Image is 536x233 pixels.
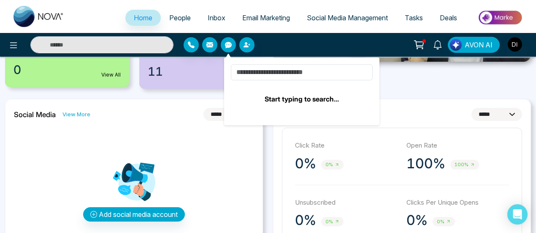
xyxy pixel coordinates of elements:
a: Incomplete Follow Ups11View All [134,32,268,89]
span: 0% [321,217,344,227]
span: 0% [321,160,344,170]
span: AVON AI [465,40,493,50]
h2: Social Media [14,110,56,119]
p: Open Rate [406,141,509,151]
div: Open Intercom Messenger [507,204,528,225]
img: Market-place.gif [470,8,531,27]
p: 0% [295,155,316,172]
img: Analytics png [113,161,155,203]
a: Tasks [396,10,431,26]
span: Deals [440,14,457,22]
p: Unsubscribed [295,198,398,208]
span: Social Media Management [307,14,388,22]
span: Inbox [208,14,225,22]
button: Add social media account [83,207,185,222]
p: 0% [406,212,428,229]
p: 100% [406,155,445,172]
button: AVON AI [448,37,500,53]
span: 0 [14,61,21,79]
a: Inbox [199,10,234,26]
span: Tasks [405,14,423,22]
a: View All [101,71,121,79]
span: 0% [433,217,455,227]
span: 11 [148,63,163,80]
span: Home [134,14,152,22]
p: 0% [295,212,316,229]
b: Start typing to search... [265,95,339,103]
img: Lead Flow [450,39,462,51]
a: Email Marketing [234,10,298,26]
p: Click Rate [295,141,398,151]
a: Home [125,10,161,26]
a: Deals [431,10,466,26]
img: User Avatar [508,37,522,52]
span: 100% [450,160,479,170]
a: People [161,10,199,26]
a: Social Media Management [298,10,396,26]
span: Email Marketing [242,14,290,22]
a: View More [62,110,90,118]
img: Nova CRM Logo [14,6,64,27]
span: People [169,14,191,22]
p: Clicks Per Unique Opens [406,198,509,208]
